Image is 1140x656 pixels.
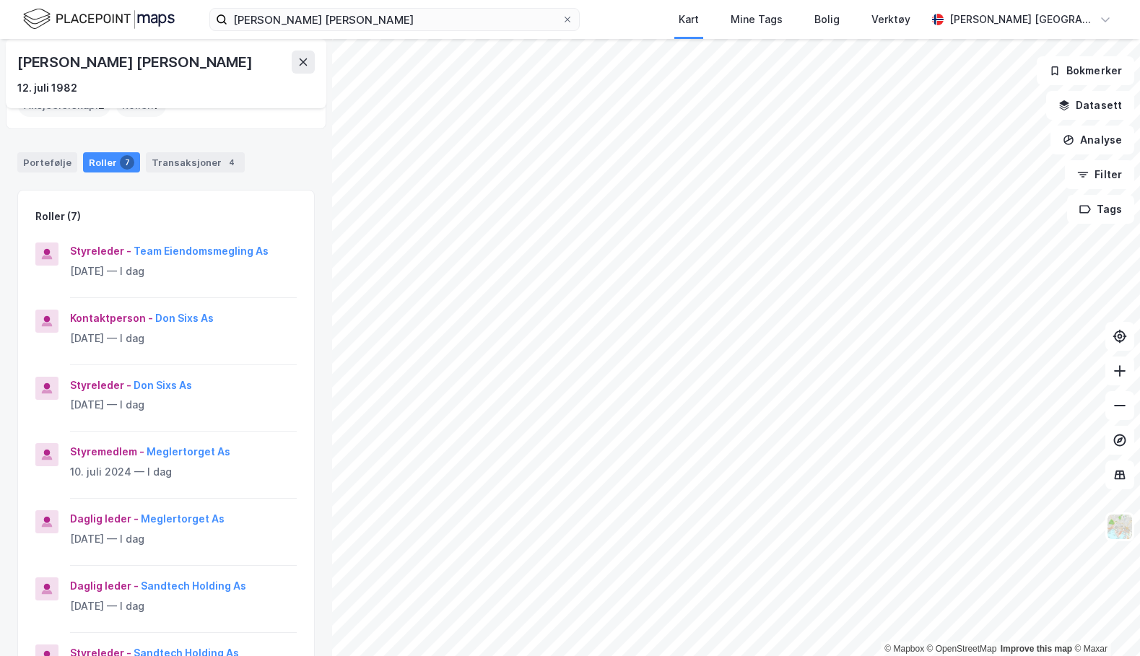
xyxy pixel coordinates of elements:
[1050,126,1134,154] button: Analyse
[814,11,840,28] div: Bolig
[1068,587,1140,656] iframe: Chat Widget
[949,11,1094,28] div: [PERSON_NAME] [GEOGRAPHIC_DATA]
[70,396,297,414] div: [DATE] — I dag
[70,530,297,548] div: [DATE] — I dag
[1067,195,1134,224] button: Tags
[120,155,134,170] div: 7
[1037,56,1134,85] button: Bokmerker
[146,152,245,172] div: Transaksjoner
[1065,160,1134,189] button: Filter
[70,330,297,347] div: [DATE] — I dag
[17,51,256,74] div: [PERSON_NAME] [PERSON_NAME]
[70,263,297,280] div: [DATE] — I dag
[679,11,699,28] div: Kart
[23,6,175,32] img: logo.f888ab2527a4732fd821a326f86c7f29.svg
[927,644,997,654] a: OpenStreetMap
[225,155,239,170] div: 4
[1001,644,1072,654] a: Improve this map
[17,152,77,172] div: Portefølje
[884,644,924,654] a: Mapbox
[70,463,297,481] div: 10. juli 2024 — I dag
[1106,513,1134,541] img: Z
[871,11,910,28] div: Verktøy
[731,11,783,28] div: Mine Tags
[17,79,77,97] div: 12. juli 1982
[83,152,140,172] div: Roller
[1046,91,1134,120] button: Datasett
[70,598,297,615] div: [DATE] — I dag
[35,208,81,225] div: Roller (7)
[1068,587,1140,656] div: Kontrollprogram for chat
[227,9,562,30] input: Søk på adresse, matrikkel, gårdeiere, leietakere eller personer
